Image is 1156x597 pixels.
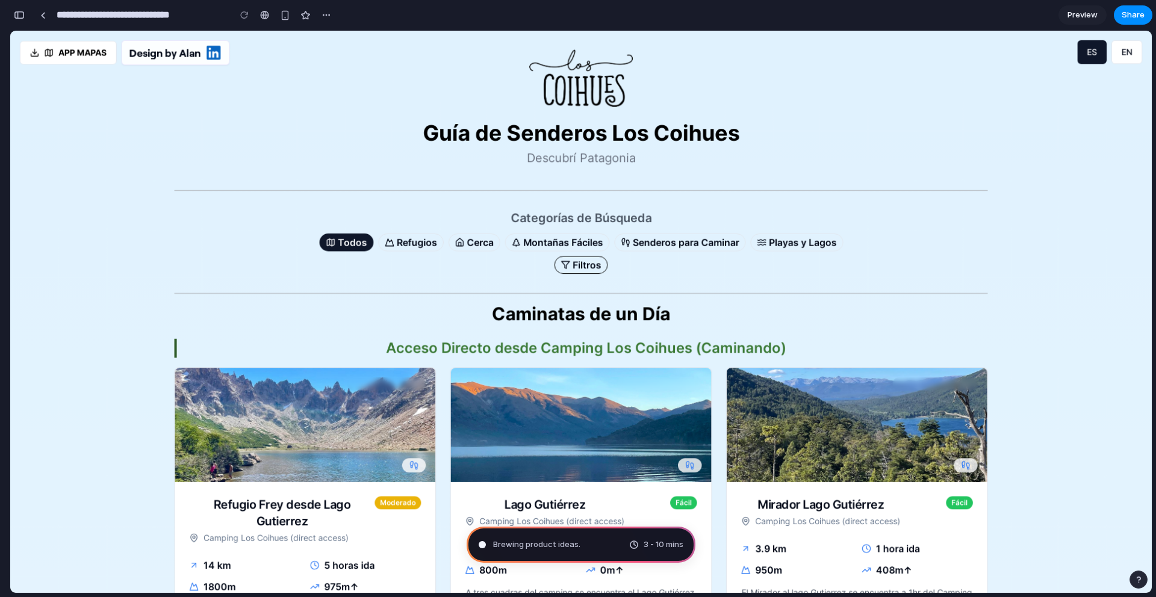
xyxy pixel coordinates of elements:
a: Preview [1058,5,1107,25]
span: Share [1122,9,1145,21]
span: 3 - 10 mins [644,539,683,551]
span: Brewing product ideas . [493,539,580,551]
button: Share [1114,5,1152,25]
span: Preview [1067,9,1098,21]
